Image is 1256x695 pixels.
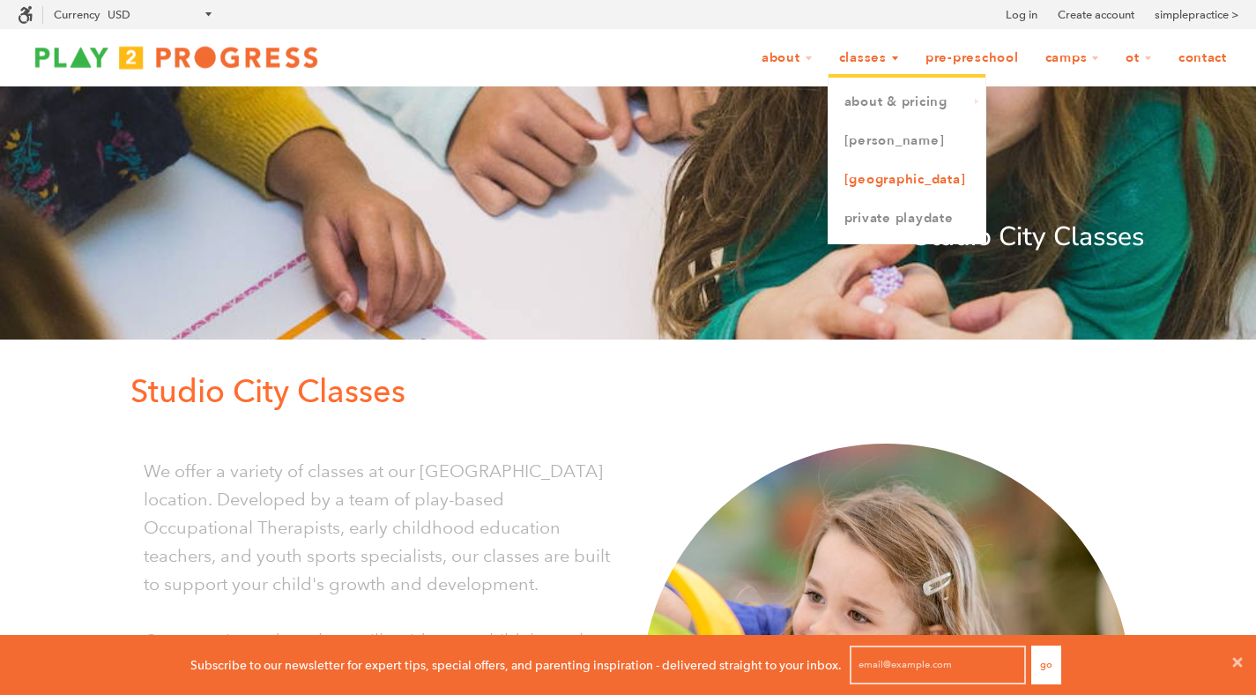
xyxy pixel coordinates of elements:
p: We offer a variety of classes at our [GEOGRAPHIC_DATA] location. Developed by a team of play-base... [144,457,615,598]
input: email@example.com [850,646,1026,684]
a: [PERSON_NAME] [829,122,985,161]
a: Log in [1006,6,1037,24]
a: simplepractice > [1155,6,1238,24]
a: Camps [1034,41,1111,75]
a: [GEOGRAPHIC_DATA] [829,161,985,199]
a: Pre-Preschool [914,41,1030,75]
a: Create account [1058,6,1134,24]
a: Private Playdate [829,199,985,238]
a: OT [1114,41,1163,75]
label: Currency [54,8,100,21]
a: Classes [828,41,910,75]
button: Go [1031,646,1061,684]
p: Subscribe to our newsletter for expert tips, special offers, and parenting inspiration - delivere... [190,655,842,675]
a: About & Pricing [829,83,985,122]
p: Studio City Classes [113,216,1144,258]
a: Contact [1167,41,1238,75]
img: Play2Progress logo [18,40,335,75]
p: Studio City Classes [130,366,1144,417]
a: About [750,41,824,75]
